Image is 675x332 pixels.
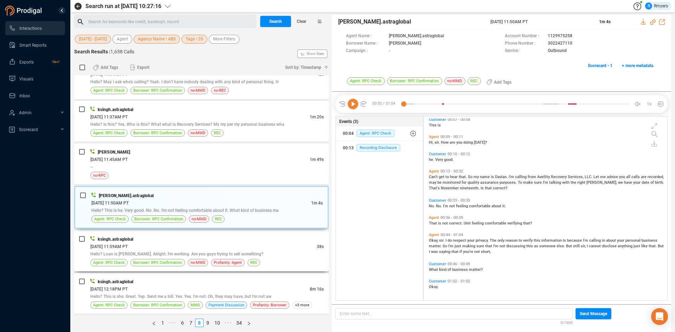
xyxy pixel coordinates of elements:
[463,249,474,254] span: you're
[429,244,443,248] span: matter.
[99,193,154,198] span: [PERSON_NAME].astraglobal
[429,249,431,254] span: I
[429,285,438,289] span: Okay.
[427,118,667,300] div: grid
[269,16,282,27] span: Search
[307,12,324,96] span: Show Stats
[389,40,421,47] span: [PERSON_NAME]
[576,308,611,319] button: Send Message
[448,244,455,248] span: I'm
[356,130,394,137] span: Agent: RPC Check
[476,238,490,243] span: privacy.
[506,238,519,243] span: reason
[439,249,451,254] span: saying
[439,175,445,179] span: get
[191,259,205,266] span: no-MMD
[460,186,481,190] span: nineteenth.
[429,175,439,179] span: Can't
[9,38,59,52] a: Smart Reports
[149,319,159,327] li: Previous Page
[497,238,506,243] span: only
[438,221,442,226] span: is
[112,35,132,44] button: Agent
[117,35,128,44] span: Agent
[453,238,467,243] span: respect
[539,244,557,248] span: someone
[336,126,423,141] button: 00:04Agent: RPC Check
[450,175,459,179] span: hear
[474,249,481,254] span: not
[583,238,589,243] span: I'm
[468,180,480,185] span: quality
[90,294,271,299] span: Hello? This is she. Great. Yep. Send me a bill. Yes. Yes. I'm not. Oh, they may have, but I'm not aw
[493,244,500,248] span: I'm
[518,180,523,185] span: To
[74,49,110,54] span: Search Results :
[642,180,650,185] span: date
[98,279,133,284] span: ksingh.astraglobal
[438,123,441,128] span: is
[534,238,541,243] span: this
[480,180,500,185] span: assurance
[500,180,518,185] span: purposes.
[234,319,244,327] a: 34
[519,238,523,243] span: to
[74,230,329,271] div: ksingh.astraglobal[DATE] 11:59AM PT38sHello? Loan is [PERSON_NAME]. Alright. I'm working. Are you...
[491,175,495,179] span: is
[204,319,212,327] li: 9
[581,244,587,248] span: sir,
[464,221,472,226] span: Unit
[523,180,534,185] span: make
[658,244,664,248] span: But
[593,175,600,179] span: Let
[137,62,149,73] span: Export
[452,267,469,272] span: business
[634,244,641,248] span: just
[389,33,444,40] span: [PERSON_NAME].astraglobal
[537,175,551,179] span: Aveility
[9,21,59,35] a: Interactions
[5,89,65,103] li: Inbox
[449,221,464,226] span: correct.
[571,180,577,185] span: the
[209,35,239,44] button: More Filters
[79,35,107,44] span: [DATE] - [DATE]
[467,238,476,243] span: your
[505,47,544,55] span: Service :
[94,216,126,222] span: Agent: RPC Check
[90,244,128,249] span: [DATE] 11:59AM PT
[443,244,448,248] span: So
[181,35,207,44] button: Tags • 20
[178,319,187,327] li: 6
[19,77,33,82] span: Visuals
[456,204,469,208] span: feeling
[456,140,463,145] span: you
[573,244,581,248] span: still
[244,319,253,327] button: right
[214,259,242,266] span: Profanity: Agent
[74,58,329,99] div: [DATE] 11:31AM PT42sHello? May I ask who's calling? Yeah. I don't have nobody dealing with any ki...
[343,142,354,154] div: 00:13
[310,115,324,119] span: 1m 20s
[647,98,651,110] span: 1x
[600,175,607,179] span: me
[310,157,324,162] span: 1m 49s
[588,60,612,71] span: Scorecard • 1
[625,238,642,243] span: personal
[642,238,657,243] span: business
[52,55,59,69] span: New!
[93,302,125,308] span: Agent: RPC Check
[584,60,616,71] button: Scorecard • 1
[644,99,654,109] button: 1x
[480,175,491,179] span: name
[476,244,485,248] span: sure
[443,204,449,208] span: I'm
[491,204,502,208] span: about
[19,43,46,48] span: Smart Reports
[192,216,206,222] span: no-MMD
[90,115,128,119] span: [DATE] 11:37AM PT
[429,221,438,226] span: That
[212,319,222,327] a: 10
[346,47,385,55] span: Campaign :
[93,172,106,179] span: no-RPC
